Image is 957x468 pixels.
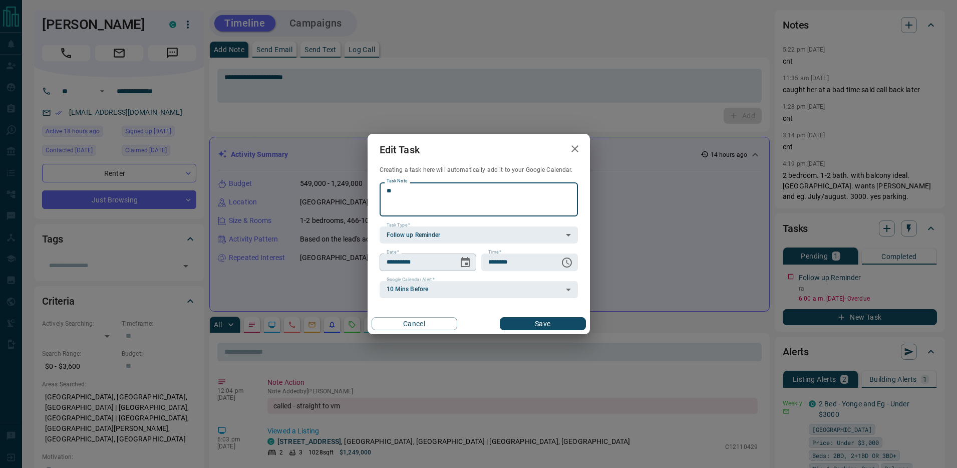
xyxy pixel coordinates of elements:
label: Task Type [387,222,410,228]
button: Choose time, selected time is 6:00 AM [557,253,577,273]
button: Cancel [372,317,457,330]
p: Creating a task here will automatically add it to your Google Calendar. [380,166,578,174]
label: Google Calendar Alert [387,277,435,283]
div: Follow up Reminder [380,226,578,244]
h2: Edit Task [368,134,432,166]
div: 10 Mins Before [380,281,578,298]
button: Save [500,317,585,330]
label: Time [488,249,501,256]
button: Choose date, selected date is Aug 14, 2025 [455,253,475,273]
label: Date [387,249,399,256]
label: Task Note [387,178,407,184]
